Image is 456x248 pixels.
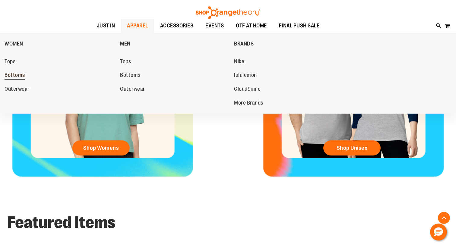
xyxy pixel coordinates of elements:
[5,41,23,48] span: WOMEN
[120,36,231,52] a: MEN
[154,19,200,33] a: ACCESSORIES
[199,19,230,33] a: EVENTS
[97,19,115,33] span: JUST IN
[234,72,257,80] span: lululemon
[323,140,381,155] a: Shop Unisex
[83,145,119,151] span: Shop Womens
[234,86,261,93] span: Cloud9nine
[234,100,263,107] span: More Brands
[121,19,154,33] a: APPAREL
[120,58,131,66] span: Tops
[120,41,131,48] span: MEN
[120,72,141,80] span: Bottoms
[72,140,130,155] a: Shop Womens
[430,224,447,240] button: Hello, have a question? Let’s chat.
[5,56,114,67] a: Tops
[5,86,30,93] span: Outerwear
[5,70,114,81] a: Bottoms
[279,19,320,33] span: FINAL PUSH SALE
[5,72,25,80] span: Bottoms
[120,86,145,93] span: Outerwear
[5,84,114,95] a: Outerwear
[160,19,194,33] span: ACCESSORIES
[236,19,267,33] span: OTF AT HOME
[205,19,224,33] span: EVENTS
[5,36,117,52] a: WOMEN
[127,19,148,33] span: APPAREL
[234,36,347,52] a: BRANDS
[273,19,326,33] a: FINAL PUSH SALE
[234,58,244,66] span: Nike
[337,145,368,151] span: Shop Unisex
[7,213,116,232] strong: Featured Items
[91,19,121,33] a: JUST IN
[438,212,450,224] button: Back To Top
[234,41,254,48] span: BRANDS
[5,58,15,66] span: Tops
[230,19,273,33] a: OTF AT HOME
[195,6,261,19] img: Shop Orangetheory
